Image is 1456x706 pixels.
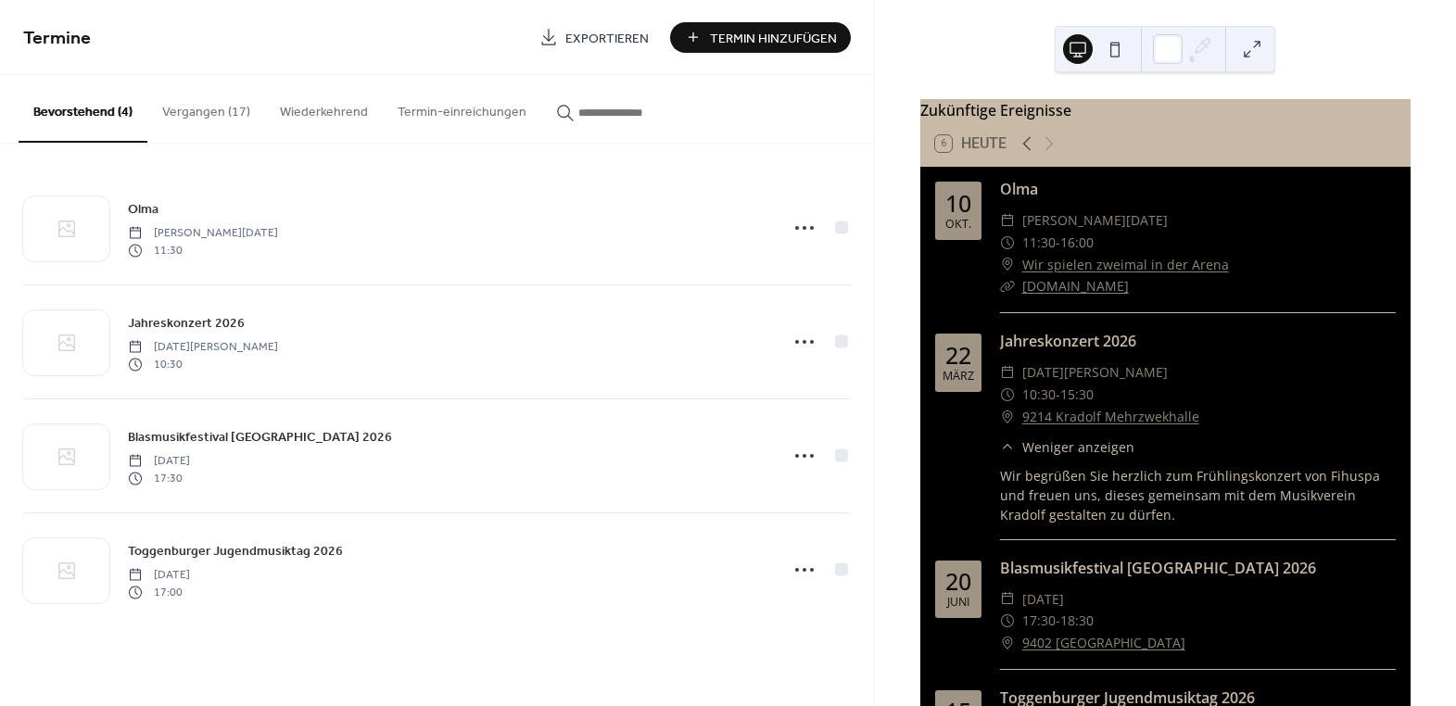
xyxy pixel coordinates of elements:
span: [DATE][PERSON_NAME] [128,339,278,356]
span: - [1056,232,1060,254]
span: [DATE] [1022,588,1064,611]
span: Weniger anzeigen [1022,437,1134,457]
div: 22 [945,344,971,367]
a: Olma [128,198,158,220]
span: 11:30 [1022,232,1056,254]
a: 9214 Kradolf Mehrzwekhalle [1022,406,1199,428]
span: [DATE][PERSON_NAME] [1022,361,1168,384]
span: 17:30 [128,470,190,486]
div: ​ [1000,610,1015,632]
span: Jahreskonzert 2026 [128,314,245,334]
span: 18:30 [1060,610,1094,632]
span: 17:30 [1022,610,1056,632]
div: Juni [947,597,969,609]
span: [DATE] [128,567,190,584]
a: [DOMAIN_NAME] [1022,277,1129,295]
span: [PERSON_NAME][DATE] [1022,209,1168,232]
a: 9402 [GEOGRAPHIC_DATA] [1022,632,1185,654]
button: Bevorstehend (4) [19,75,147,143]
span: - [1056,610,1060,632]
a: Jahreskonzert 2026 [128,312,245,334]
span: 16:00 [1060,232,1094,254]
span: Toggenburger Jugendmusiktag 2026 [128,542,343,561]
div: ​ [1000,209,1015,232]
div: ​ [1000,232,1015,254]
span: 10:30 [1022,384,1056,406]
div: 10 [945,192,971,215]
div: Zukünftige Ereignisse [920,99,1411,121]
span: [PERSON_NAME][DATE] [128,225,278,242]
a: Wir spielen zweimal in der Arena [1022,254,1229,276]
div: ​ [1000,406,1015,428]
div: ​ [1000,275,1015,297]
div: ​ [1000,254,1015,276]
button: ​Weniger anzeigen [1000,437,1134,457]
div: ​ [1000,588,1015,611]
div: Okt. [945,219,971,231]
a: Toggenburger Jugendmusiktag 2026 [128,540,343,561]
span: Blasmusikfestival [GEOGRAPHIC_DATA] 2026 [128,428,392,448]
div: Jahreskonzert 2026 [1000,330,1396,352]
span: 11:30 [128,242,278,258]
div: Wir begrüßen Sie herzlich zum Frühlingskonzert von Fihuspa und freuen uns, dieses gemeinsam mit d... [1000,466,1396,524]
a: Blasmusikfestival [GEOGRAPHIC_DATA] 2026 [128,426,392,448]
button: Vergangen (17) [147,75,265,141]
div: 20 [945,570,971,593]
div: ​ [1000,632,1015,654]
span: Exportieren [565,29,649,48]
button: Wiederkehrend [265,75,383,141]
span: 17:00 [128,584,190,600]
div: ​ [1000,384,1015,406]
div: März [943,371,974,383]
span: - [1056,384,1060,406]
button: Termin Hinzufügen [670,22,851,53]
span: Olma [128,200,158,220]
span: Termin Hinzufügen [710,29,837,48]
div: Blasmusikfestival [GEOGRAPHIC_DATA] 2026 [1000,557,1396,579]
a: Olma [1000,179,1038,199]
div: ​ [1000,437,1015,457]
span: [DATE] [128,453,190,470]
button: Termin-einreichungen [383,75,541,141]
span: 15:30 [1060,384,1094,406]
span: 10:30 [128,356,278,372]
span: Termine [23,20,91,57]
a: Exportieren [525,22,663,53]
div: ​ [1000,361,1015,384]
